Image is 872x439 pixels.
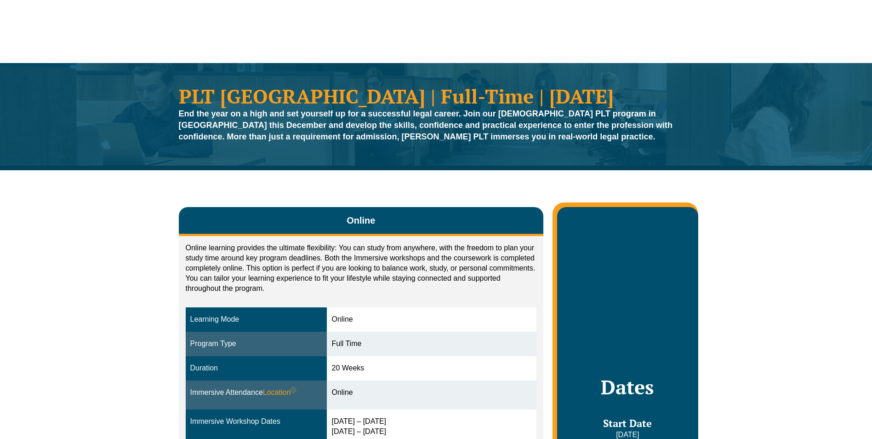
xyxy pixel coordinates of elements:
[331,314,532,325] div: Online
[603,416,652,430] span: Start Date
[190,314,323,325] div: Learning Mode
[190,387,323,398] div: Immersive Attendance
[331,363,532,374] div: 20 Weeks
[331,387,532,398] div: Online
[186,243,537,294] p: Online learning provides the ultimate flexibility: You can study from anywhere, with the freedom ...
[263,387,296,398] span: Location
[190,339,323,349] div: Program Type
[190,416,323,427] div: Immersive Workshop Dates
[291,387,296,393] sup: ⓘ
[566,375,689,399] h2: Dates
[190,363,323,374] div: Duration
[347,214,375,227] span: Online
[179,109,673,141] strong: End the year on a high and set yourself up for a successful legal career. Join our [DEMOGRAPHIC_D...
[331,339,532,349] div: Full Time
[179,86,694,106] h1: PLT [GEOGRAPHIC_DATA] | Full-Time | [DATE]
